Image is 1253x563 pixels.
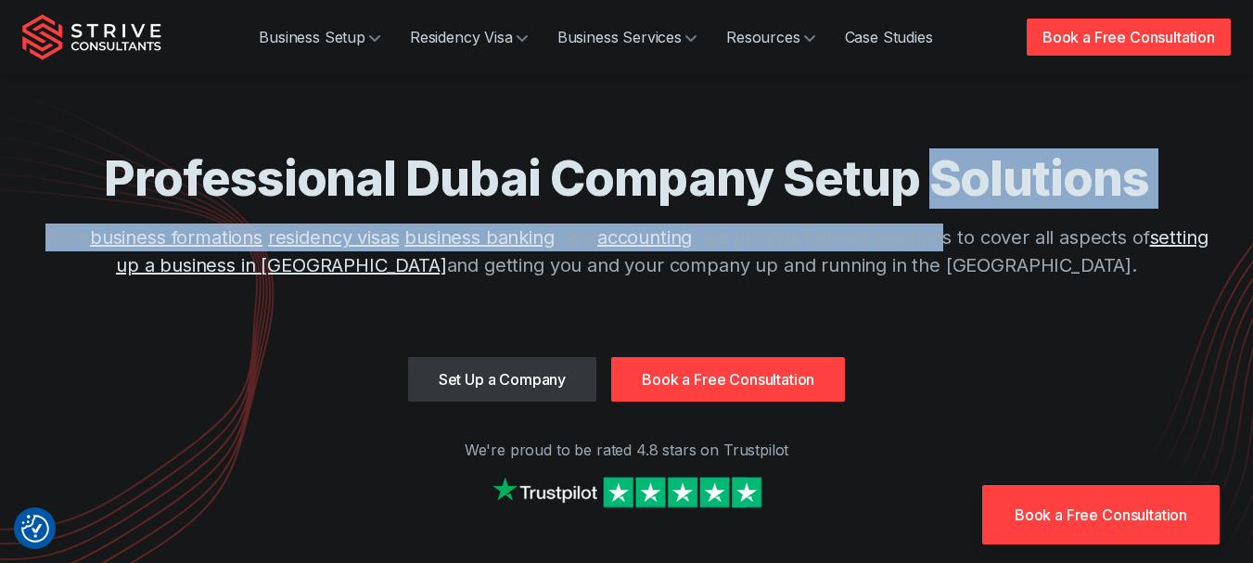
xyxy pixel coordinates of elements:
p: From , , , and , we provide tailored solutions to cover all aspects of and getting you and your c... [33,224,1221,279]
a: residency visas [268,226,400,249]
a: business banking [404,226,554,249]
a: Business Setup [244,19,395,56]
img: Strive Consultants [22,14,161,60]
button: Consent Preferences [21,515,49,543]
a: Book a Free Consultation [982,485,1220,544]
a: Set Up a Company [408,357,596,402]
p: We're proud to be rated 4.8 stars on Trustpilot [22,439,1231,461]
a: Book a Free Consultation [1027,19,1231,56]
img: Revisit consent button [21,515,49,543]
a: Resources [711,19,830,56]
a: Residency Visa [395,19,543,56]
img: Strive on Trustpilot [488,472,766,512]
a: Case Studies [830,19,948,56]
a: accounting [597,226,692,249]
h1: Professional Dubai Company Setup Solutions [33,148,1221,209]
a: business formations [90,226,262,249]
a: Business Services [543,19,711,56]
a: Book a Free Consultation [611,357,845,402]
